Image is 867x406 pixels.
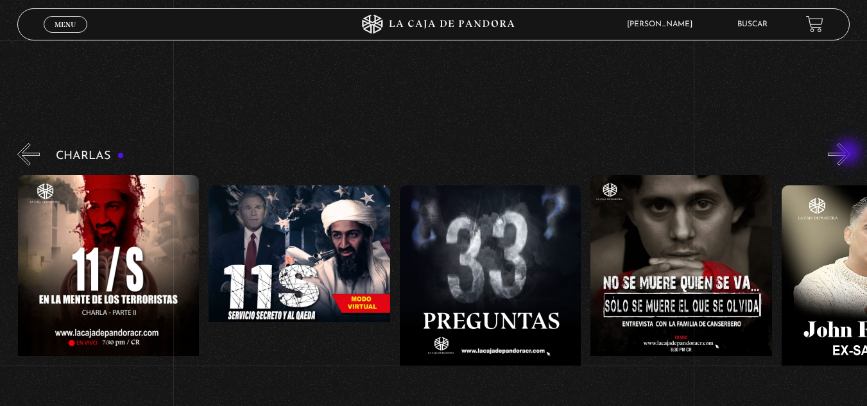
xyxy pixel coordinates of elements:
[737,21,768,28] a: Buscar
[828,143,850,165] button: Next
[17,143,40,165] button: Previous
[621,21,705,28] span: [PERSON_NAME]
[806,15,823,33] a: View your shopping cart
[56,150,124,162] h3: Charlas
[133,5,767,25] p: Categorías de videos:
[50,31,80,40] span: Cerrar
[55,21,76,28] span: Menu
